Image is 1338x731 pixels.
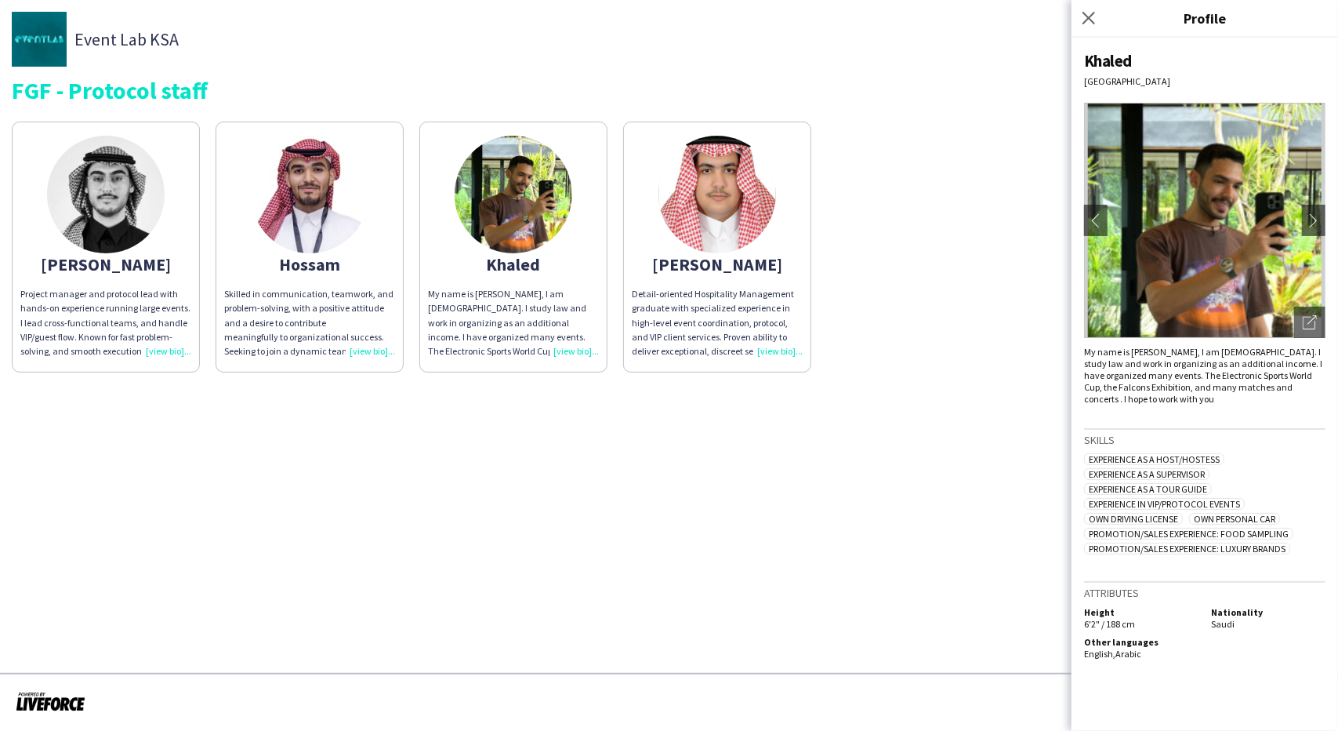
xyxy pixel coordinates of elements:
div: Khaled [1084,50,1325,71]
h3: Attributes [1084,586,1325,600]
div: Open photos pop-in [1294,307,1325,338]
div: Project manager and protocol lead with hands-on experience running large events. I lead cross-fun... [20,287,191,358]
div: Hossam [224,257,395,271]
img: Powered by Liveforce [16,690,85,712]
span: Event Lab KSA [74,32,179,46]
div: My name is [PERSON_NAME], I am [DEMOGRAPHIC_DATA]. I study law and work in organizing as an addit... [428,287,599,358]
span: Promotion/Sales Experience: Luxury Brands [1084,543,1290,555]
p: Skilled in communication, teamwork, and problem-solving, with a positive attitude and a desire to... [224,287,395,330]
img: thumb-67bbb1c3899a4.jpeg [47,136,165,253]
div: [GEOGRAPHIC_DATA] [1084,75,1325,87]
span: Experience as a Supervisor [1084,468,1209,480]
div: [PERSON_NAME] [20,257,191,271]
span: English , [1084,648,1115,660]
span: Promotion/Sales Experience: Food Sampling [1084,528,1293,540]
img: thumb-688479067d519.jpeg [455,136,572,253]
span: Arabic [1115,648,1141,660]
h3: Profile [1071,8,1338,28]
h3: Skills [1084,433,1325,447]
img: thumb-03a55b64-025d-4983-9566-26cad70e94f7.jpg [12,12,67,67]
div: FGF - Protocol staff [12,78,1326,102]
h5: Height [1084,606,1198,618]
img: Crew avatar or photo [1084,103,1325,338]
img: thumb-67a25a06b259c.jpeg [658,136,776,253]
img: thumb-672cf19468ac0.jpeg [251,136,368,253]
span: Saudi [1211,618,1235,630]
div: [PERSON_NAME] [632,257,803,271]
div: Detail-oriented Hospitality Management graduate with specialized experience in high-level event c... [632,287,803,358]
div: My name is [PERSON_NAME], I am [DEMOGRAPHIC_DATA]. I study law and work in organizing as an addit... [1084,346,1325,405]
span: 6'2" / 188 cm [1084,618,1135,630]
span: Experience as a Host/Hostess [1084,453,1224,465]
h5: Nationality [1211,606,1325,618]
p: meaningfully to organizational success. Seeking to join a dynamic team where I can apply my skill... [224,330,395,358]
span: Own Driving License [1084,513,1183,525]
div: Khaled [428,257,599,271]
span: Experience in VIP/Protocol Events [1084,498,1245,510]
span: Own Personal Car [1189,513,1280,525]
span: Experience as a Tour Guide [1084,483,1212,495]
h5: Other languages [1084,636,1198,648]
